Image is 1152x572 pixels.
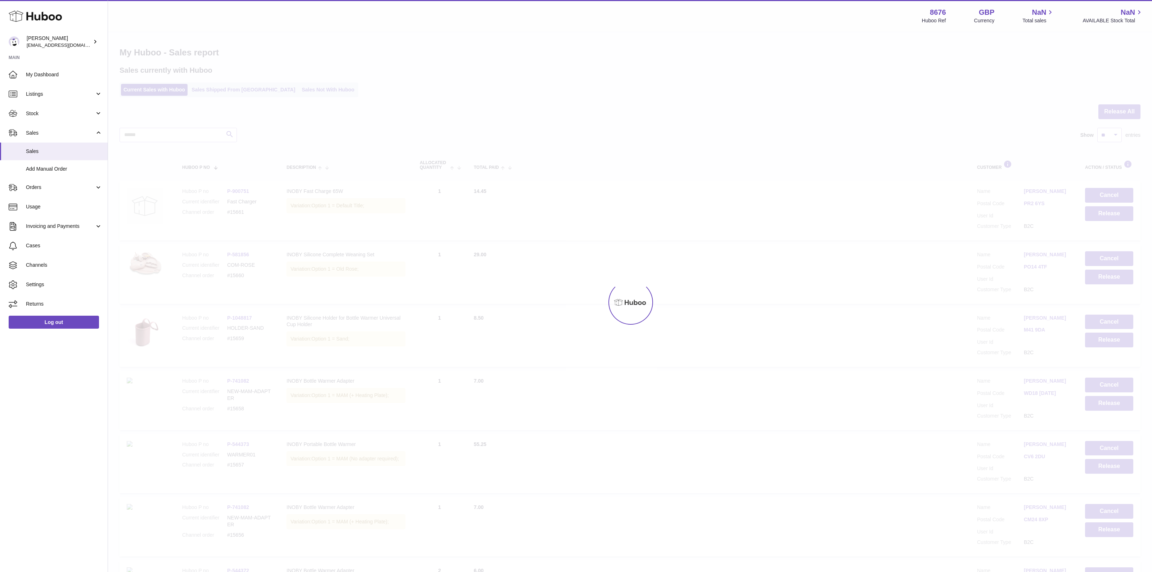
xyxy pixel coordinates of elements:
[26,110,95,117] span: Stock
[26,130,95,136] span: Sales
[1022,8,1054,24] a: NaN Total sales
[26,223,95,230] span: Invoicing and Payments
[1032,8,1046,17] span: NaN
[27,35,91,49] div: [PERSON_NAME]
[1083,8,1143,24] a: NaN AVAILABLE Stock Total
[930,8,946,17] strong: 8676
[9,316,99,329] a: Log out
[9,36,19,47] img: hello@inoby.co.uk
[26,281,102,288] span: Settings
[26,262,102,269] span: Channels
[1083,17,1143,24] span: AVAILABLE Stock Total
[26,203,102,210] span: Usage
[27,42,106,48] span: [EMAIL_ADDRESS][DOMAIN_NAME]
[26,71,102,78] span: My Dashboard
[26,148,102,155] span: Sales
[26,184,95,191] span: Orders
[979,8,994,17] strong: GBP
[1121,8,1135,17] span: NaN
[1022,17,1054,24] span: Total sales
[26,166,102,172] span: Add Manual Order
[974,17,995,24] div: Currency
[922,17,946,24] div: Huboo Ref
[26,242,102,249] span: Cases
[26,301,102,307] span: Returns
[26,91,95,98] span: Listings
